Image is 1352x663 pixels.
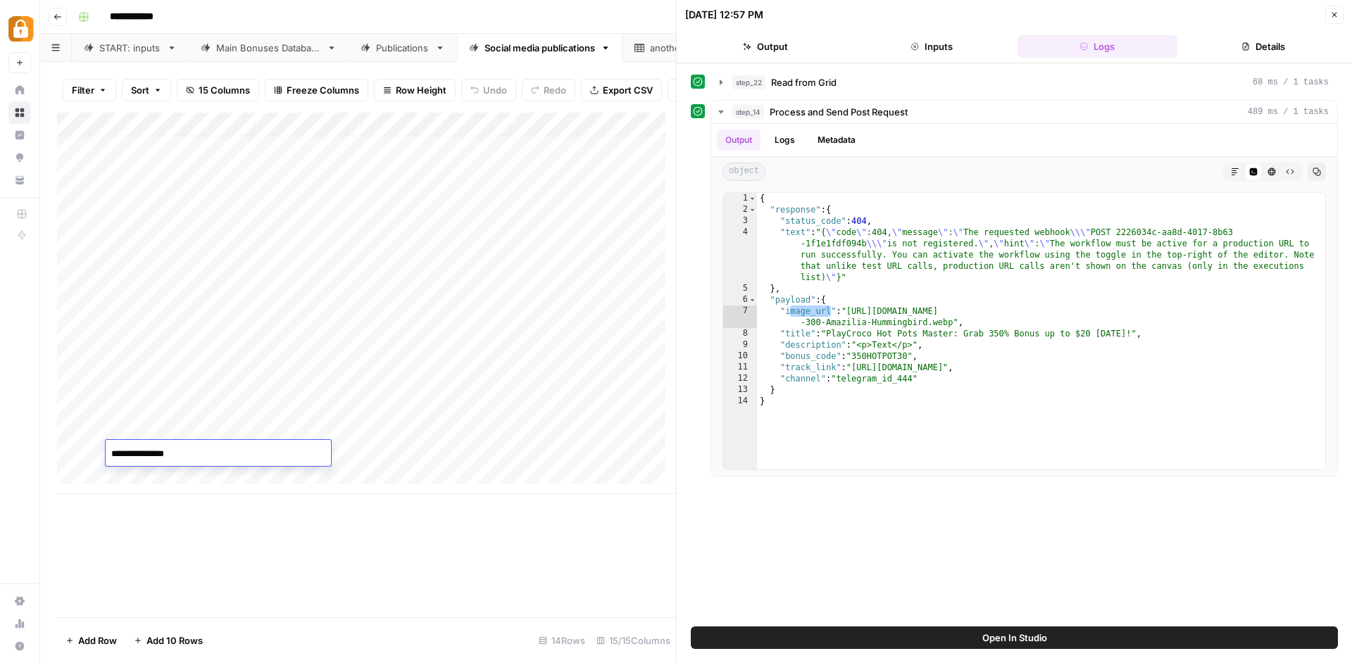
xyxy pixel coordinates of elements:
button: Row Height [374,79,456,101]
button: Filter [63,79,116,101]
div: 3 [723,215,757,227]
img: Adzz Logo [8,16,34,42]
span: 15 Columns [199,83,250,97]
span: 489 ms / 1 tasks [1248,106,1329,118]
a: Main Bonuses Database [189,34,349,62]
button: Help + Support [8,635,31,657]
span: Add 10 Rows [146,633,203,648]
div: 6 [723,294,757,305]
a: Your Data [8,169,31,191]
a: Usage [8,612,31,635]
div: 11 [723,362,757,373]
a: Opportunities [8,146,31,169]
button: Export CSV [581,79,662,101]
div: 7 [723,305,757,328]
div: 15/15 Columns [591,629,676,652]
button: Inputs [851,35,1012,58]
div: Main Bonuses Database [216,41,321,55]
button: Undo [461,79,516,101]
button: Logs [1018,35,1178,58]
span: Freeze Columns [287,83,359,97]
span: Redo [544,83,566,97]
div: 12 [723,373,757,384]
span: Undo [483,83,507,97]
button: Add Row [57,629,125,652]
a: Social media publications [457,34,622,62]
div: 4 [723,227,757,283]
span: 68 ms / 1 tasks [1253,76,1329,89]
button: Output [685,35,846,58]
span: Filter [72,83,94,97]
div: [DATE] 12:57 PM [685,8,763,22]
a: Browse [8,101,31,124]
div: 14 Rows [533,629,591,652]
button: 15 Columns [177,79,259,101]
a: START: inputs [72,34,189,62]
a: Home [8,79,31,101]
button: Output [717,130,760,151]
a: Insights [8,124,31,146]
span: Add Row [78,633,117,648]
button: Freeze Columns [265,79,368,101]
div: 13 [723,384,757,396]
div: 2 [723,204,757,215]
a: Settings [8,590,31,612]
a: Publications [349,34,457,62]
span: Sort [131,83,149,97]
button: 68 ms / 1 tasks [711,71,1337,94]
div: 489 ms / 1 tasks [711,124,1337,476]
button: 489 ms / 1 tasks [711,101,1337,123]
span: Toggle code folding, rows 1 through 14 [749,193,756,204]
button: Logs [766,130,803,151]
div: 5 [723,283,757,294]
span: Toggle code folding, rows 2 through 5 [749,204,756,215]
button: Sort [122,79,171,101]
div: 1 [723,193,757,204]
span: step_22 [732,75,765,89]
button: Open In Studio [691,626,1338,649]
span: Toggle code folding, rows 6 through 13 [749,294,756,305]
div: Social media publications [484,41,595,55]
span: object [722,163,765,181]
span: Process and Send Post Request [770,105,908,119]
a: another grid: extracted sources [622,34,817,62]
button: Metadata [809,130,864,151]
button: Workspace: Adzz [8,11,31,46]
span: Open In Studio [982,631,1047,645]
span: Export CSV [603,83,653,97]
button: Redo [522,79,575,101]
div: START: inputs [99,41,161,55]
div: 9 [723,339,757,351]
div: 8 [723,328,757,339]
div: 14 [723,396,757,407]
span: Row Height [396,83,446,97]
span: Read from Grid [771,75,837,89]
span: step_14 [732,105,764,119]
button: Add 10 Rows [125,629,211,652]
div: another grid: extracted sources [650,41,789,55]
button: Details [1183,35,1344,58]
div: Publications [376,41,430,55]
div: 10 [723,351,757,362]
